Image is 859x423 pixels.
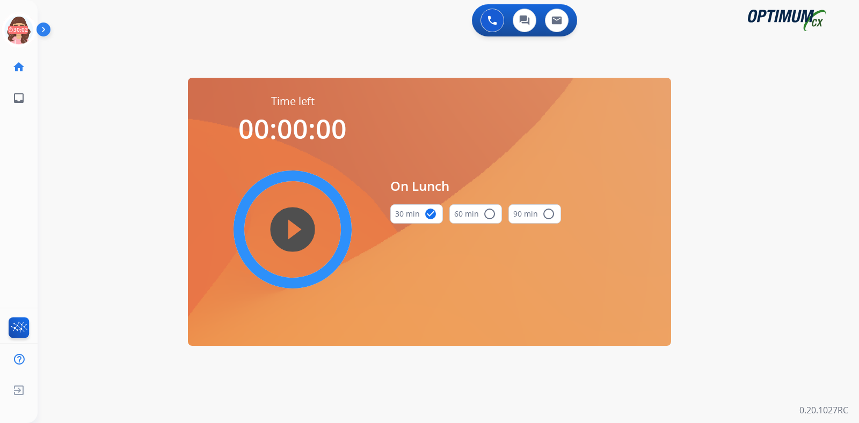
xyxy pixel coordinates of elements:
[12,92,25,105] mat-icon: inbox
[508,204,561,224] button: 90 min
[390,204,443,224] button: 30 min
[483,207,496,220] mat-icon: radio_button_unchecked
[424,207,437,220] mat-icon: check_circle
[271,94,315,109] span: Time left
[238,110,347,147] span: 00:00:00
[799,404,848,417] p: 0.20.1027RC
[449,204,502,224] button: 60 min
[286,223,299,236] mat-icon: play_circle_filled
[12,61,25,73] mat-icon: home
[390,176,561,196] span: On Lunch
[542,207,555,220] mat-icon: radio_button_unchecked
